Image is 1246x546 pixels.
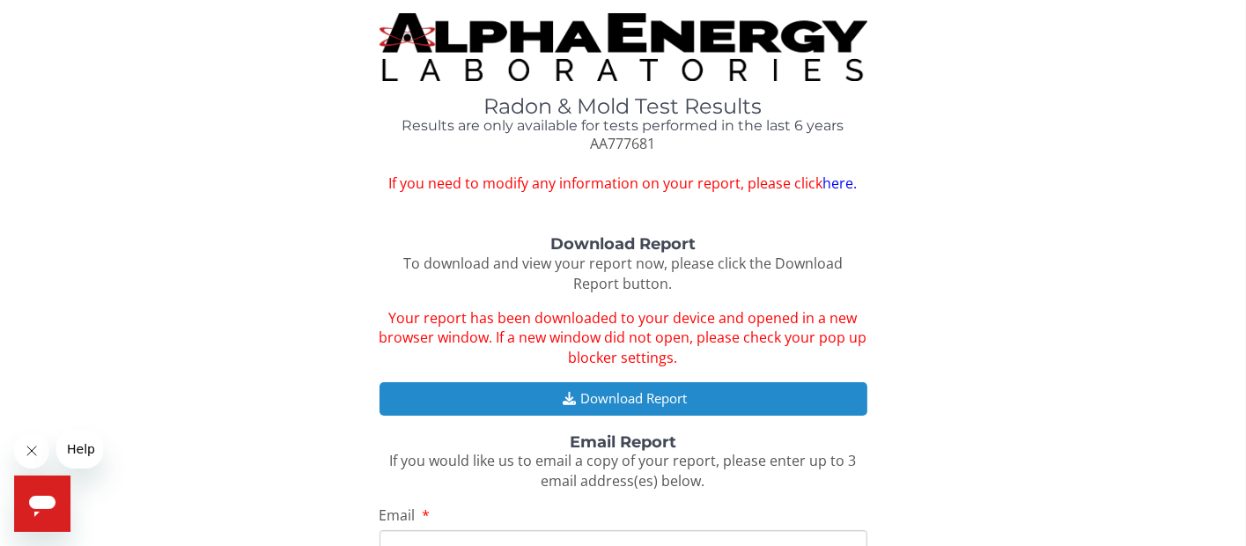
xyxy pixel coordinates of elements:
[823,173,858,193] a: here.
[380,308,867,368] span: Your report has been downloaded to your device and opened in a new browser window. If a new windo...
[56,430,103,469] iframe: Message from company
[403,254,843,293] span: To download and view your report now, please click the Download Report button.
[570,432,676,452] strong: Email Report
[390,451,857,491] span: If you would like us to email a copy of your report, please enter up to 3 email address(es) below.
[550,234,696,254] strong: Download Report
[591,134,656,153] span: AA777681
[380,382,867,415] button: Download Report
[380,95,867,118] h1: Radon & Mold Test Results
[14,476,70,532] iframe: Button to launch messaging window
[380,173,867,194] span: If you need to modify any information on your report, please click
[14,433,49,469] iframe: Close message
[380,118,867,134] h4: Results are only available for tests performed in the last 6 years
[380,505,416,525] span: Email
[380,13,867,81] img: TightCrop.jpg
